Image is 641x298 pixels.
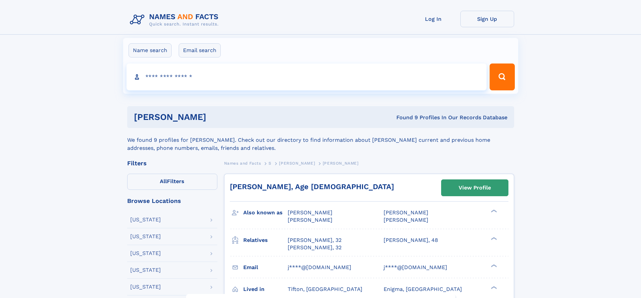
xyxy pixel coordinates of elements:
div: We found 9 profiles for [PERSON_NAME]. Check out our directory to find information about [PERSON_... [127,128,514,152]
div: [US_STATE] [130,267,161,273]
div: [US_STATE] [130,234,161,239]
span: Enigma, [GEOGRAPHIC_DATA] [384,286,462,292]
div: Filters [127,160,217,166]
div: Found 9 Profiles In Our Records Database [301,114,507,121]
a: Names and Facts [224,159,261,167]
button: Search Button [490,63,514,90]
h3: Lived in [243,284,288,295]
span: S [269,161,272,166]
h3: Relatives [243,235,288,246]
a: Sign Up [460,11,514,27]
a: [PERSON_NAME], 32 [288,244,342,251]
span: [PERSON_NAME] [288,209,332,216]
span: [PERSON_NAME] [323,161,359,166]
a: View Profile [441,180,508,196]
h3: Email [243,262,288,273]
a: [PERSON_NAME] [279,159,315,167]
h3: Also known as [243,207,288,218]
div: ❯ [489,209,497,213]
div: ❯ [489,285,497,290]
img: Logo Names and Facts [127,11,224,29]
div: ❯ [489,263,497,268]
h1: [PERSON_NAME] [134,113,301,121]
label: Filters [127,174,217,190]
a: [PERSON_NAME], 48 [384,237,438,244]
label: Email search [179,43,221,57]
div: [US_STATE] [130,284,161,290]
span: All [160,178,167,184]
a: Log In [406,11,460,27]
a: S [269,159,272,167]
span: [PERSON_NAME] [384,209,428,216]
a: [PERSON_NAME], 32 [288,237,342,244]
span: [PERSON_NAME] [288,217,332,223]
span: Tifton, [GEOGRAPHIC_DATA] [288,286,362,292]
div: View Profile [459,180,491,196]
div: [US_STATE] [130,251,161,256]
span: [PERSON_NAME] [279,161,315,166]
span: [PERSON_NAME] [384,217,428,223]
a: [PERSON_NAME], Age [DEMOGRAPHIC_DATA] [230,182,394,191]
div: [US_STATE] [130,217,161,222]
label: Name search [129,43,172,57]
div: ❯ [489,236,497,241]
div: Browse Locations [127,198,217,204]
input: search input [127,63,487,90]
